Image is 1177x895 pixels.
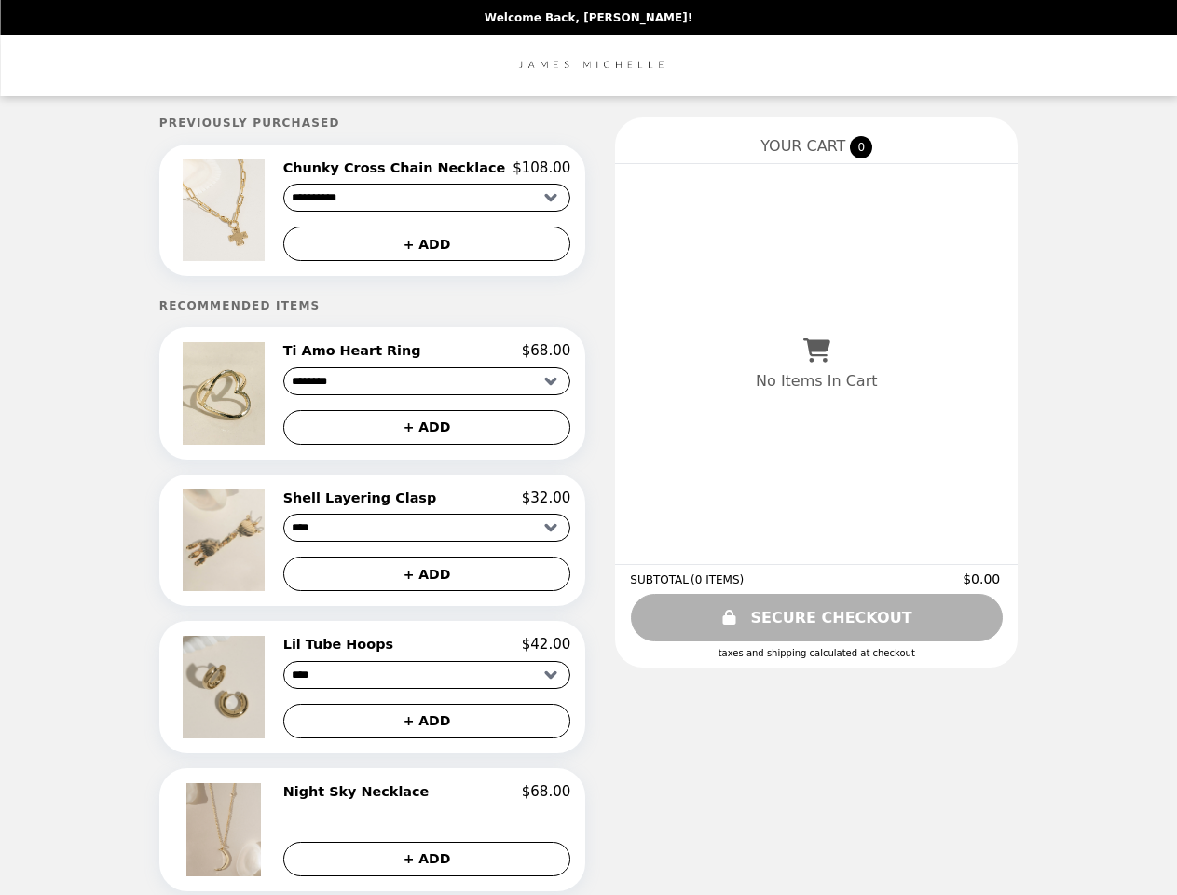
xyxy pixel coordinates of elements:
p: Welcome Back, [PERSON_NAME]! [485,11,692,24]
img: Night Sky Necklace [186,783,266,876]
button: + ADD [283,227,571,261]
h2: Chunky Cross Chain Necklace [283,159,513,176]
h2: Shell Layering Clasp [283,489,444,506]
img: Brand Logo [511,47,667,85]
span: $0.00 [963,571,1003,586]
h5: Recommended Items [159,299,586,312]
img: Shell Layering Clasp [183,489,269,591]
p: $32.00 [522,489,571,506]
div: Taxes and Shipping calculated at checkout [630,648,1003,658]
button: + ADD [283,557,571,591]
p: $68.00 [522,783,571,800]
h5: Previously Purchased [159,117,586,130]
button: + ADD [283,842,571,876]
p: $68.00 [522,342,571,359]
h2: Lil Tube Hoops [283,636,401,653]
select: Select a product variant [283,367,571,395]
p: $42.00 [522,636,571,653]
select: Select a product variant [283,514,571,542]
span: ( 0 ITEMS ) [691,573,744,586]
img: Chunky Cross Chain Necklace [183,159,268,261]
span: YOUR CART [760,137,845,155]
span: SUBTOTAL [630,573,691,586]
button: + ADD [283,410,571,445]
h2: Ti Amo Heart Ring [283,342,429,359]
p: $108.00 [513,159,570,176]
img: Lil Tube Hoops [183,636,269,737]
img: Ti Amo Heart Ring [183,342,268,444]
h2: Night Sky Necklace [283,783,437,800]
button: + ADD [283,704,571,738]
select: Select a product variant [283,184,571,212]
span: 0 [850,136,872,158]
select: Select a product variant [283,661,571,689]
p: No Items In Cart [756,372,877,390]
